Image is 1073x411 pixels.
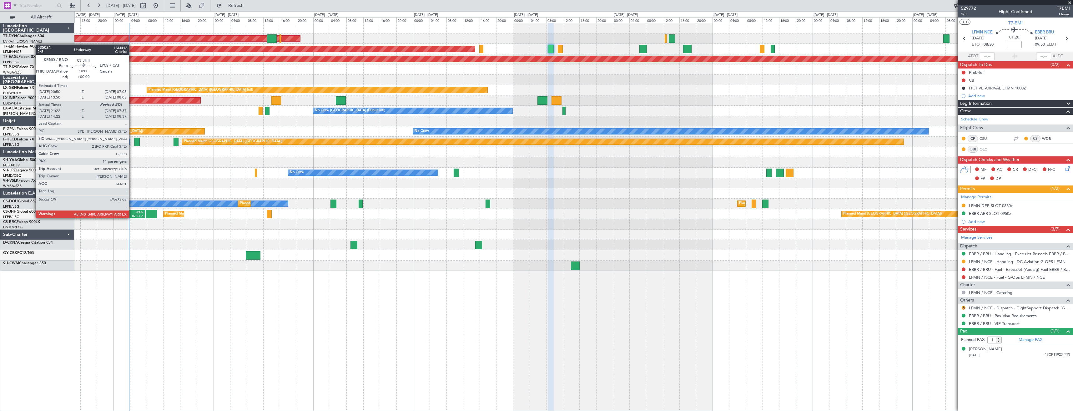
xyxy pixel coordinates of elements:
span: AC [997,167,1002,173]
div: 20:00 [396,17,413,23]
span: LX-INB [3,96,15,100]
a: LX-GBHFalcon 7X [3,86,34,90]
span: FFC [1048,167,1055,173]
div: 16:00 [480,17,496,23]
a: WMSA/SZB [3,70,22,75]
div: Add new [968,219,1070,224]
div: 00:00 [413,17,430,23]
div: [DATE] - [DATE] [214,13,239,18]
div: Prebrief [969,70,984,75]
div: 16:00 [180,17,197,23]
div: 00:00 [113,17,130,23]
div: 12:00 [862,17,879,23]
div: 16:00 [80,17,97,23]
div: 04:00 [130,17,147,23]
span: 01:20 [1009,34,1019,41]
a: EVRA/[PERSON_NAME] [3,39,42,44]
span: Flight Crew [960,124,983,132]
a: WMSA/SZB [3,184,22,188]
a: LFMN / NCE - Handling - DC Aviation-G-OPS LFMN [969,259,1065,264]
span: Pax [960,328,967,335]
input: --:-- [980,53,995,60]
span: ELDT [1046,42,1056,48]
div: 20:00 [97,17,113,23]
div: 20:00 [796,17,812,23]
span: T7-EMI [1008,20,1023,26]
div: KRNO [104,210,123,215]
a: Manage PAX [1019,337,1042,343]
span: DFC, [1028,167,1038,173]
div: 00:00 [813,17,829,23]
div: [DATE] - [DATE] [913,13,937,18]
span: 9H-LPZ [3,169,16,172]
a: LFMN / NCE - Fuel - G-Ops LFMN / NCE [969,275,1045,280]
a: LFMN / NCE - Catering [969,290,1012,295]
span: F-HECD [3,138,17,141]
a: T7-PJ29Falcon 7X [3,65,34,69]
span: 9H-VSLK [3,179,18,183]
span: [DATE] [972,35,985,42]
span: Dispatch Checks and Weather [960,156,1020,164]
span: Leg Information [960,100,992,107]
span: (1/1) [1050,327,1060,334]
a: EBBR / BRU - Fuel - ExecuJet (Abelag) Fuel EBBR / BRU [969,267,1070,272]
div: Planned Maint [GEOGRAPHIC_DATA] ([GEOGRAPHIC_DATA]) [165,209,264,219]
div: [DATE] - [DATE] [514,13,538,18]
div: 08:00 [346,17,363,23]
div: 04:00 [330,17,346,23]
div: 04:00 [530,17,546,23]
a: WDB [1042,136,1056,141]
label: Planned PAX [961,337,985,343]
span: Others [960,297,974,304]
a: EDLW/DTM [3,91,22,95]
span: 529772 [961,5,976,12]
div: 12:00 [164,17,180,23]
div: 04:00 [929,17,945,23]
span: 9H-YAA [3,158,17,162]
span: 17CR11923 (PP) [1045,352,1070,358]
a: LFMD/CEQ [3,173,21,178]
div: 08:00 [945,17,962,23]
div: LPCS [124,210,143,215]
div: 08:00 [247,17,263,23]
a: Manage Permits [961,194,991,200]
span: [DATE] [969,353,980,358]
a: LFPB/LBG [3,60,19,64]
a: CS-RRCFalcon 900LX [3,220,40,224]
div: 20:00 [596,17,613,23]
a: OLC [980,146,994,152]
div: [DATE] - [DATE] [76,13,100,18]
div: 08:00 [446,17,463,23]
div: 00:00 [214,17,230,23]
span: FP [980,176,985,182]
span: Refresh [223,3,249,8]
a: LX-INBFalcon 900EX EASy II [3,96,53,100]
span: (0/2) [1050,61,1060,68]
span: CS-JHH [3,210,17,214]
div: 12:00 [263,17,280,23]
div: 16:00 [280,17,296,23]
span: 9H-CWM [3,261,19,265]
div: 08:00 [646,17,662,23]
a: LFPB/LBG [3,215,19,219]
span: Owner [1057,12,1070,17]
div: [DATE] - [DATE] [314,13,338,18]
div: Planned Maint [GEOGRAPHIC_DATA] ([GEOGRAPHIC_DATA]) [843,209,942,219]
input: Trip Number [19,1,55,10]
div: 16:00 [779,17,796,23]
div: 12:00 [363,17,380,23]
div: 16:00 [579,17,596,23]
a: LFMN/NCE [3,49,22,54]
div: 07:37 Z [124,214,143,219]
span: D-CKNA [3,241,18,245]
a: LFPB/LBG [3,132,19,137]
span: OY-CBK [3,251,17,255]
div: 04:00 [629,17,646,23]
a: 9H-VSLKFalcon 7X [3,179,36,183]
a: F-GPNJFalcon 900EX [3,127,40,131]
span: 1/3 [961,12,976,17]
span: CS-RRC [3,220,17,224]
div: Add new [968,93,1070,99]
a: LX-AOACitation Mustang [3,107,48,110]
span: MF [980,167,986,173]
